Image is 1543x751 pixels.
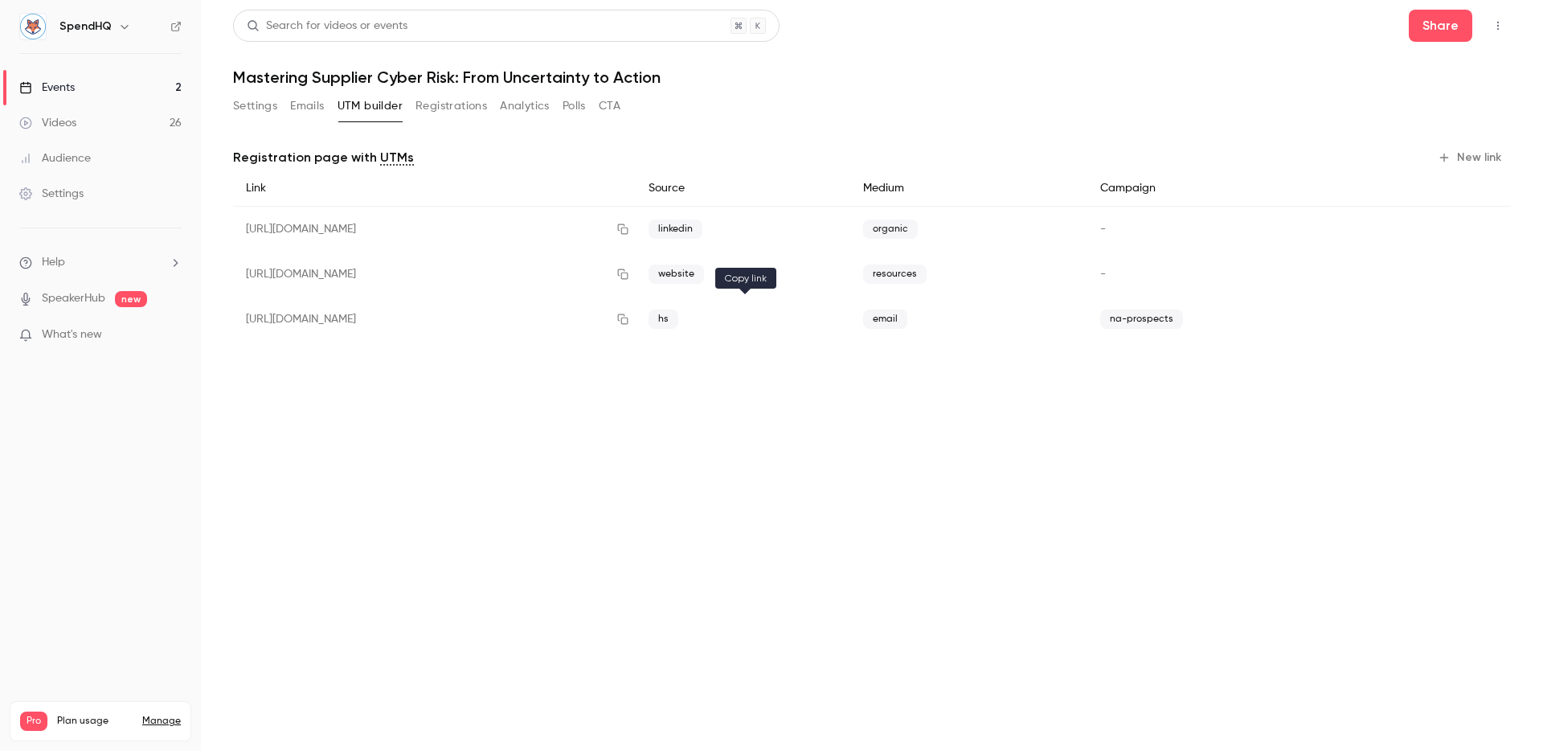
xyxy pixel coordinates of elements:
button: Registrations [415,93,487,119]
a: SpeakerHub [42,290,105,307]
div: Campaign [1087,170,1375,207]
div: [URL][DOMAIN_NAME] [233,252,636,297]
button: Polls [563,93,586,119]
li: help-dropdown-opener [19,254,182,271]
iframe: Noticeable Trigger [162,328,182,343]
span: What's new [42,326,102,343]
button: Emails [290,93,324,119]
span: Plan usage [57,715,133,728]
span: resources [863,265,927,284]
div: Link [233,170,636,207]
span: Pro [20,712,47,731]
span: new [115,291,147,307]
img: SpendHQ [20,14,46,39]
button: Analytics [500,93,550,119]
div: Settings [19,186,84,202]
span: linkedin [649,220,702,239]
button: CTA [599,93,620,119]
span: organic [863,220,918,239]
span: - [1100,269,1106,280]
span: - [1100,224,1106,235]
span: website [649,265,704,284]
div: Events [19,80,75,96]
h6: SpendHQ [59,18,112,35]
a: Manage [142,715,181,728]
div: Audience [19,150,91,166]
div: [URL][DOMAIN_NAME] [233,207,636,252]
div: Search for videos or events [247,18,407,35]
span: Help [42,254,65,271]
div: Videos [19,115,76,131]
a: UTMs [380,148,414,167]
button: Share [1409,10,1472,42]
button: New link [1431,145,1511,170]
p: Registration page with [233,148,414,167]
span: na-prospects [1100,310,1183,329]
span: hs [649,310,678,329]
span: email [863,310,907,329]
button: UTM builder [338,93,403,119]
h1: Mastering Supplier Cyber Risk: From Uncertainty to Action [233,68,1511,87]
div: Source [636,170,851,207]
div: [URL][DOMAIN_NAME] [233,297,636,342]
button: Settings [233,93,277,119]
div: Medium [850,170,1087,207]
